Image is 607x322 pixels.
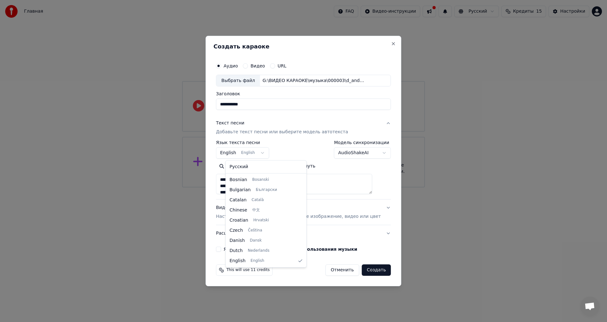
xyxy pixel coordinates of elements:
span: Catalan [230,197,247,203]
span: Bulgarian [230,187,251,193]
span: Dutch [230,248,243,254]
span: Bosnian [230,177,247,183]
span: Русский [230,164,248,170]
span: 中文 [252,208,260,213]
span: Chinese [230,207,247,213]
span: Català [252,198,264,203]
span: Български [256,187,277,193]
span: Bosanski [252,177,269,182]
span: Nederlands [248,248,269,253]
span: Dansk [250,238,261,243]
span: Czech [230,227,243,234]
span: English [251,258,264,263]
span: Čeština [248,228,262,233]
span: Danish [230,237,245,244]
span: Croatian [230,217,248,224]
span: Hrvatski [253,218,269,223]
span: English [230,258,246,264]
